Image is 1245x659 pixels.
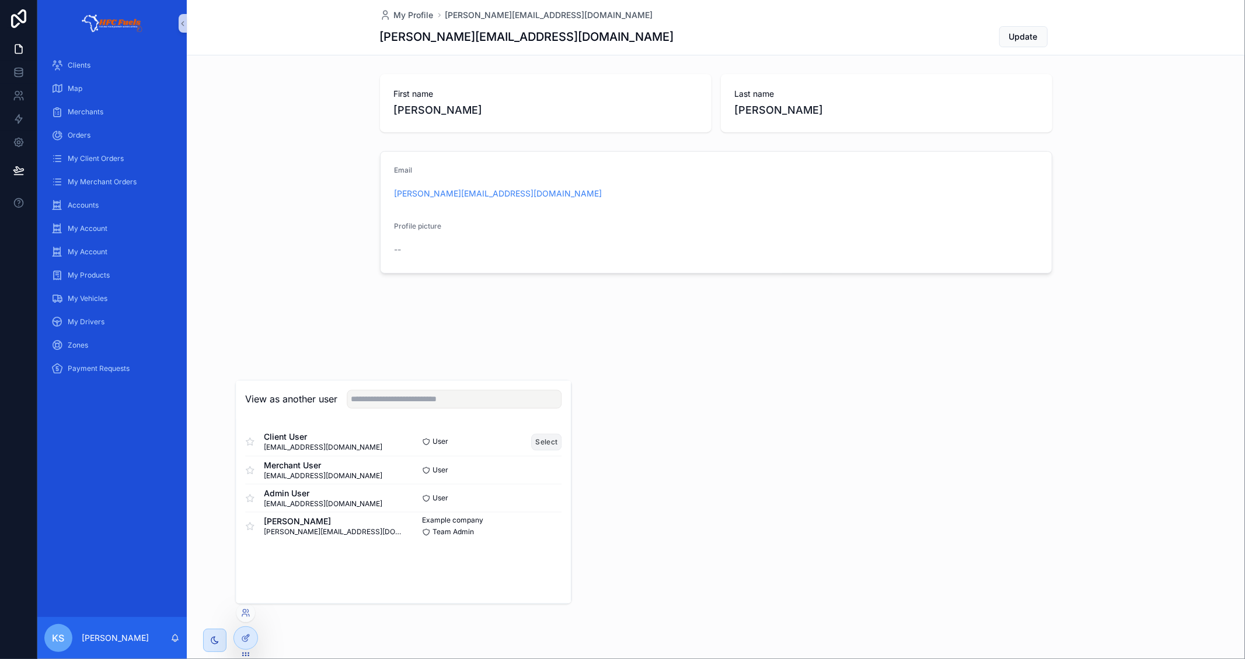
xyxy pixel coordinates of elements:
span: My Products [68,271,110,280]
span: User [433,465,448,475]
span: [PERSON_NAME] [735,102,1038,118]
span: My Client Orders [68,154,124,163]
a: My Drivers [44,311,180,332]
span: Admin User [264,488,382,499]
a: Payment Requests [44,358,180,379]
span: Last name [735,88,1038,100]
span: Merchants [68,107,103,117]
h1: [PERSON_NAME][EMAIL_ADDRESS][DOMAIN_NAME] [380,29,674,45]
span: My Merchant Orders [68,177,137,187]
span: [EMAIL_ADDRESS][DOMAIN_NAME] [264,443,382,453]
span: Payment Requests [68,364,130,373]
a: Accounts [44,195,180,216]
span: First name [394,88,698,100]
a: Map [44,78,180,99]
span: Client User [264,432,382,443]
span: Clients [68,61,90,70]
span: My Account [68,247,107,257]
div: scrollable content [37,47,187,394]
h2: View as another user [245,392,337,406]
span: [PERSON_NAME] [394,102,698,118]
span: Update [1009,31,1038,43]
span: [PERSON_NAME][EMAIL_ADDRESS][DOMAIN_NAME] [264,527,403,537]
a: Orders [44,125,180,146]
a: My Products [44,265,180,286]
span: [EMAIL_ADDRESS][DOMAIN_NAME] [264,471,382,481]
a: My Account [44,218,180,239]
span: Map [68,84,82,93]
span: -- [395,244,402,255]
span: Profile picture [395,222,442,230]
span: [EMAIL_ADDRESS][DOMAIN_NAME] [264,499,382,509]
a: My Account [44,241,180,262]
span: KS [53,631,65,645]
a: My Client Orders [44,148,180,169]
a: Zones [44,335,180,356]
span: Merchant User [264,460,382,471]
a: My Vehicles [44,288,180,309]
span: Team Admin [433,527,474,537]
a: [PERSON_NAME][EMAIL_ADDRESS][DOMAIN_NAME] [445,9,653,21]
span: My Drivers [68,317,104,327]
a: Clients [44,55,180,76]
span: User [433,437,448,447]
a: My Profile [380,9,434,21]
span: User [433,493,448,503]
p: [PERSON_NAME] [82,632,149,644]
a: Merchants [44,101,180,122]
button: Select [532,433,562,450]
span: Orders [68,131,90,140]
span: My Profile [394,9,434,21]
span: Example company [422,516,483,525]
span: [PERSON_NAME] [264,516,403,527]
span: Email [395,166,413,174]
span: Accounts [68,201,99,210]
span: My Vehicles [68,294,107,303]
img: App logo [81,14,144,33]
span: Zones [68,341,88,350]
span: My Account [68,224,107,233]
a: [PERSON_NAME][EMAIL_ADDRESS][DOMAIN_NAME] [395,188,602,199]
button: Update [999,26,1048,47]
a: My Merchant Orders [44,171,180,192]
